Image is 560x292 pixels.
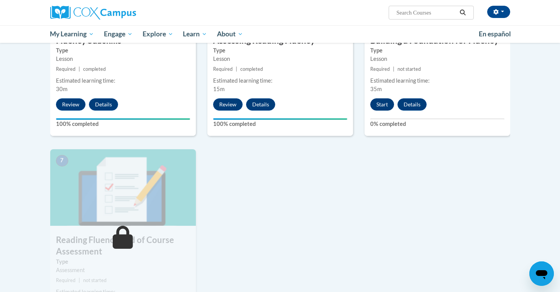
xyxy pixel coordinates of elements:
[50,149,196,226] img: Course Image
[183,29,207,39] span: Learn
[45,25,99,43] a: My Learning
[479,30,511,38] span: En español
[56,118,190,120] div: Your progress
[56,258,190,266] label: Type
[50,6,196,20] a: Cox Campus
[56,98,85,111] button: Review
[50,6,136,20] img: Cox Campus
[212,25,248,43] a: About
[213,66,233,72] span: Required
[370,98,394,111] button: Start
[104,29,133,39] span: Engage
[99,25,138,43] a: Engage
[213,77,347,85] div: Estimated learning time:
[370,77,504,85] div: Estimated learning time:
[138,25,178,43] a: Explore
[56,277,76,283] span: Required
[213,120,347,128] label: 100% completed
[397,66,421,72] span: not started
[56,66,76,72] span: Required
[50,29,94,39] span: My Learning
[370,120,504,128] label: 0% completed
[457,8,468,17] button: Search
[56,86,67,92] span: 30m
[213,118,347,120] div: Your progress
[487,6,510,18] button: Account Settings
[529,261,554,286] iframe: Button to launch messaging window
[240,66,263,72] span: completed
[370,86,382,92] span: 35m
[56,155,68,166] span: 7
[79,277,80,283] span: |
[246,98,275,111] button: Details
[79,66,80,72] span: |
[89,98,118,111] button: Details
[474,26,516,42] a: En español
[370,66,390,72] span: Required
[370,46,504,55] label: Type
[217,29,243,39] span: About
[56,77,190,85] div: Estimated learning time:
[83,66,106,72] span: completed
[213,55,347,63] div: Lesson
[83,277,107,283] span: not started
[39,25,522,43] div: Main menu
[50,234,196,258] h3: Reading Fluency End of Course Assessment
[370,55,504,63] div: Lesson
[178,25,212,43] a: Learn
[236,66,237,72] span: |
[397,98,427,111] button: Details
[393,66,394,72] span: |
[56,120,190,128] label: 100% completed
[143,29,173,39] span: Explore
[56,266,190,274] div: Assessment
[56,55,190,63] div: Lesson
[213,98,243,111] button: Review
[56,46,190,55] label: Type
[213,46,347,55] label: Type
[213,86,225,92] span: 15m
[396,8,457,17] input: Search Courses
